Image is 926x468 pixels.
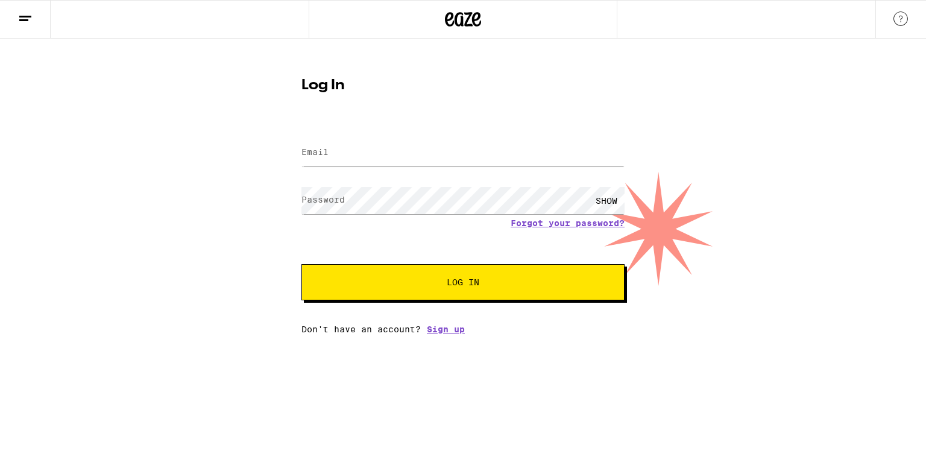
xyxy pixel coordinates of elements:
[301,195,345,204] label: Password
[301,78,625,93] h1: Log In
[447,278,479,286] span: Log In
[588,187,625,214] div: SHOW
[301,139,625,166] input: Email
[301,147,329,157] label: Email
[301,324,625,334] div: Don't have an account?
[301,264,625,300] button: Log In
[511,218,625,228] a: Forgot your password?
[427,324,465,334] a: Sign up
